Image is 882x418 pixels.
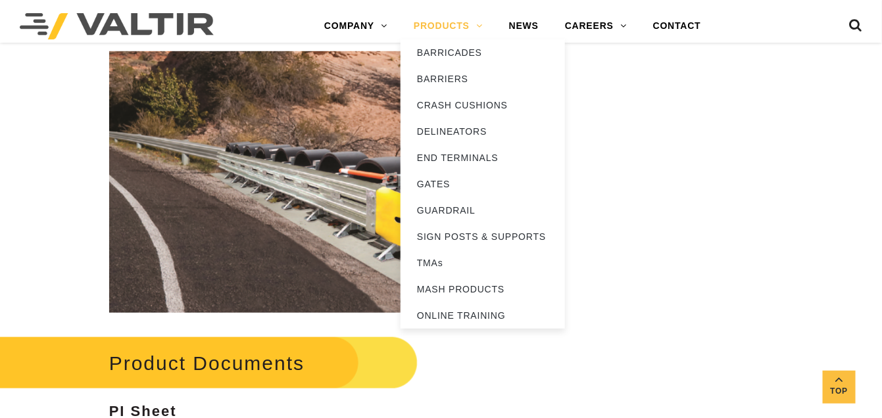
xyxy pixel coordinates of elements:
a: BARRIERS [401,66,565,92]
a: COMPANY [311,13,401,39]
a: PRODUCTS [401,13,496,39]
a: DELINEATORS [401,118,565,145]
a: CAREERS [552,13,640,39]
a: CONTACT [640,13,714,39]
a: CRASH CUSHIONS [401,92,565,118]
a: TMAs [401,250,565,276]
a: Top [823,371,856,404]
a: BARRICADES [401,39,565,66]
a: MASH PRODUCTS [401,276,565,302]
a: GUARDRAIL [401,197,565,223]
a: ONLINE TRAINING [401,302,565,329]
a: NEWS [496,13,552,39]
a: GATES [401,171,565,197]
a: END TERMINALS [401,145,565,171]
span: Top [823,384,856,399]
a: SIGN POSTS & SUPPORTS [401,223,565,250]
img: Valtir [20,13,214,39]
